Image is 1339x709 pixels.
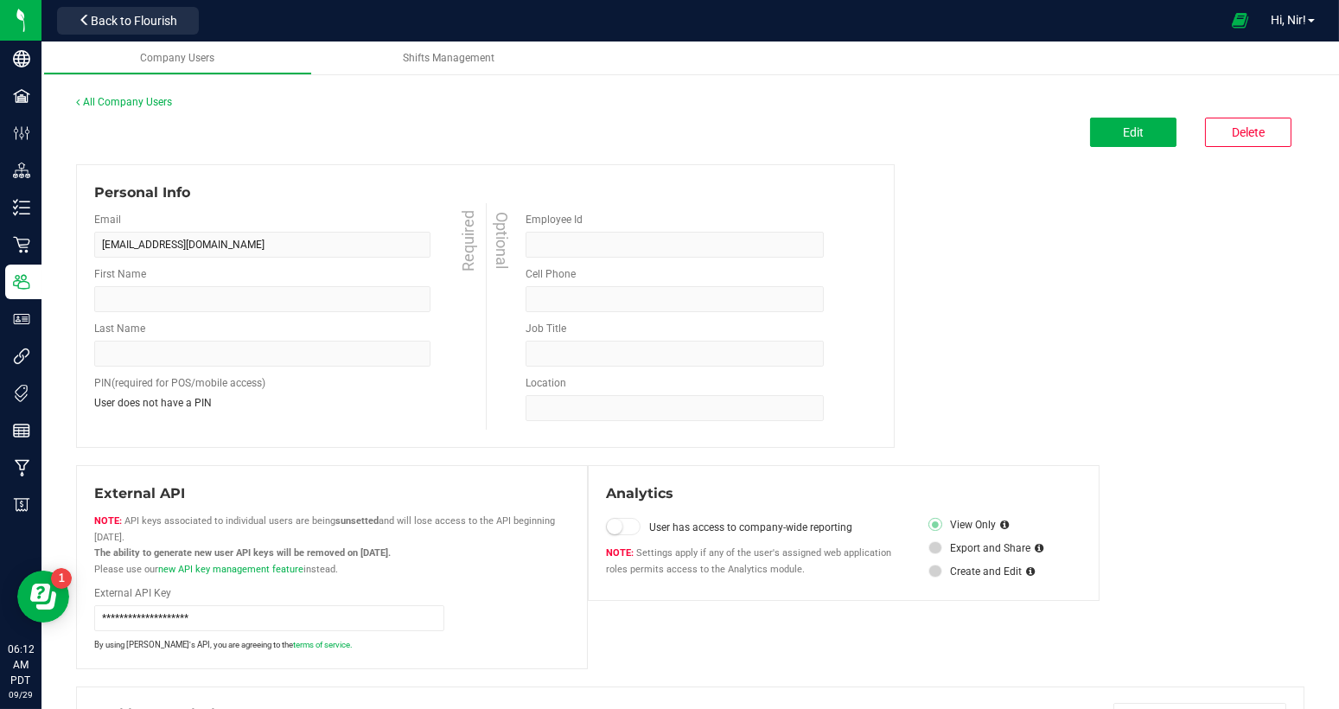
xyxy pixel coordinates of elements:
strong: The ability to generate new user API keys will be removed on [DATE]. [94,547,391,559]
inline-svg: Tags [13,385,30,402]
p: 06:12 AM PDT [8,642,34,688]
a: terms of service. [293,640,353,649]
inline-svg: Facilities [13,87,30,105]
small: By using [PERSON_NAME]'s API, you are agreeing to the [94,639,353,651]
span: User does not have a PIN [94,397,212,409]
label: Email [94,212,121,227]
span: (required for POS/mobile access) [112,377,265,389]
a: All Company Users [76,96,172,108]
span: Required [456,210,480,271]
p: 09/29 [8,688,34,701]
span: API keys associated to individual users are being and will lose access to the API beginning [DATE... [94,515,555,575]
label: Cell Phone [526,266,576,282]
label: Create and Edit [928,564,1021,579]
inline-svg: Company [13,50,30,67]
inline-svg: Inventory [13,199,30,216]
inline-svg: Integrations [13,348,30,365]
span: Hi, Nir! [1271,13,1306,27]
inline-svg: Configuration [13,125,30,142]
span: Optional [490,213,513,270]
div: Personal Info [94,182,877,203]
div: External API [94,483,570,504]
span: Edit [1123,125,1144,139]
span: Shifts Management [403,52,494,64]
inline-svg: Reports [13,422,30,439]
button: Edit [1090,118,1176,147]
label: PIN [94,375,265,391]
div: Analytics [606,483,1081,504]
span: Open Ecommerce Menu [1221,3,1259,37]
iframe: Resource center [17,571,69,623]
inline-svg: Manufacturing [13,459,30,476]
label: View Only [928,517,995,533]
label: Employee Id [526,212,583,227]
inline-svg: Billing [13,496,30,514]
a: new API key management feature [158,564,303,575]
inline-svg: Users [13,273,30,291]
inline-svg: User Roles [13,310,30,328]
iframe: Resource center unread badge [51,568,72,589]
button: Back to Flourish [57,7,199,35]
inline-svg: Retail [13,236,30,253]
span: Back to Flourish [91,14,177,28]
button: Delete [1205,118,1291,147]
label: External API Key [94,585,444,601]
label: First Name [94,266,146,282]
label: Last Name [94,321,145,336]
span: Settings apply if any of the user's assigned web application roles permits access to the Analytic... [606,547,891,575]
label: Job Title [526,321,566,336]
strong: sunsetted [335,515,379,527]
inline-svg: Distribution [13,162,30,179]
span: Company Users [140,52,214,64]
label: Export and Share [928,540,1030,556]
label: Location [526,375,566,391]
label: User has access to company-wide reporting [649,520,912,535]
